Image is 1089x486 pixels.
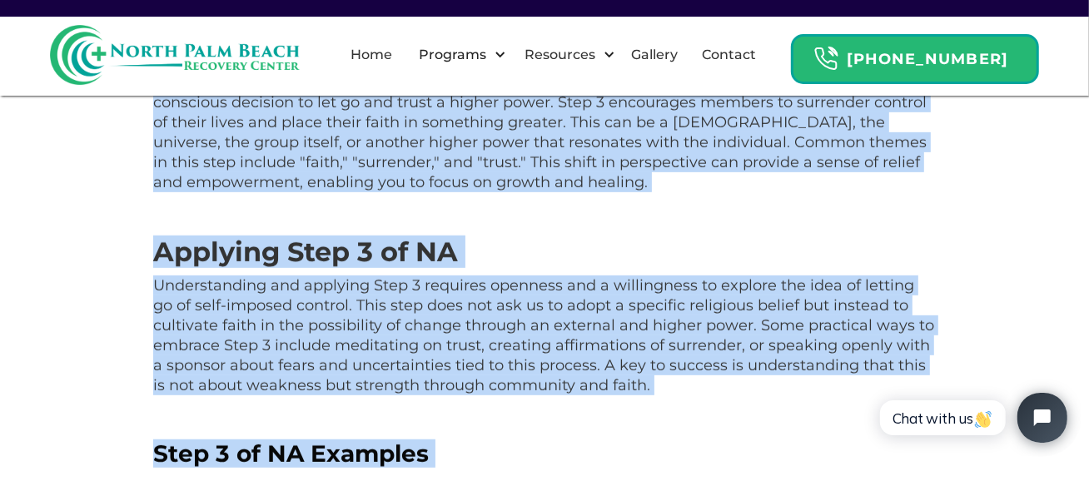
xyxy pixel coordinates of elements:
[791,26,1039,84] a: Header Calendar Icons[PHONE_NUMBER]
[153,440,936,467] h3: Step 3 of NA Examples
[692,28,766,82] a: Contact
[847,50,1008,68] strong: [PHONE_NUMBER]
[813,46,838,72] img: Header Calendar Icons
[415,45,490,65] div: Programs
[621,28,688,82] a: Gallery
[153,52,936,192] p: Step 3 of NA transfers a mode of ideology to a mode of action. Welcome to Step 3 of NA in the [ME...
[153,201,936,221] p: ‍
[405,28,510,82] div: Programs
[510,28,619,82] div: Resources
[153,275,936,395] p: Understanding and applying Step 3 requires openness and a willingness to explore the idea of lett...
[862,379,1082,457] iframe: Tidio Chat
[153,237,936,267] h2: Applying Step 3 of NA
[341,28,402,82] a: Home
[153,404,936,424] p: ‍
[520,45,599,65] div: Resources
